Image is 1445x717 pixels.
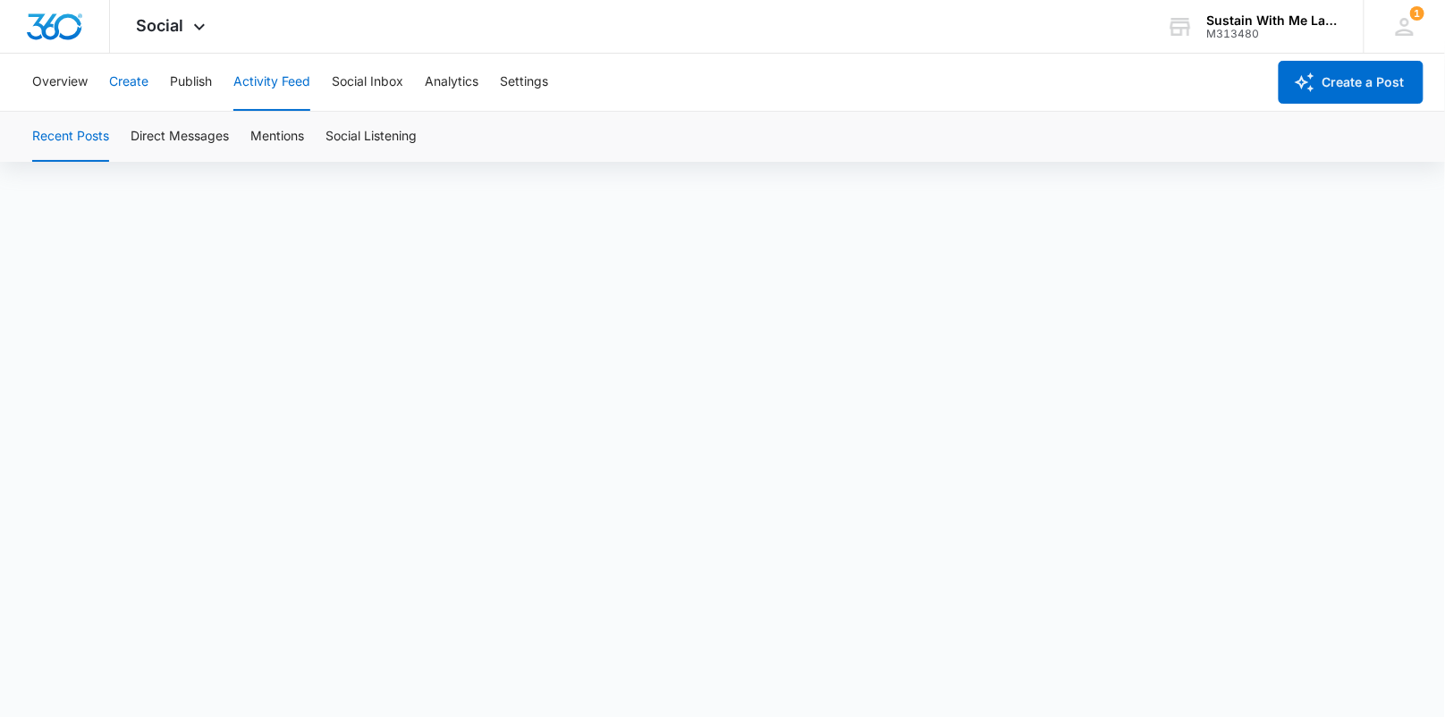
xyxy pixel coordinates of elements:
[1279,61,1424,104] button: Create a Post
[32,54,88,111] button: Overview
[170,54,212,111] button: Publish
[32,112,109,162] button: Recent Posts
[1207,28,1338,40] div: account id
[425,54,478,111] button: Analytics
[1410,6,1424,21] span: 1
[109,54,148,111] button: Create
[1410,6,1424,21] div: notifications count
[233,54,310,111] button: Activity Feed
[137,16,184,35] span: Social
[250,112,304,162] button: Mentions
[325,112,417,162] button: Social Listening
[500,54,548,111] button: Settings
[1207,13,1338,28] div: account name
[131,112,229,162] button: Direct Messages
[332,54,403,111] button: Social Inbox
